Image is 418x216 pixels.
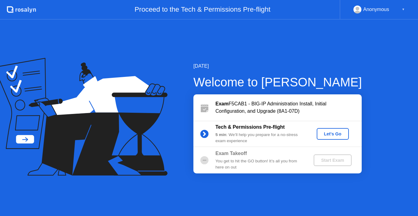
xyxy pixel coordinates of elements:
[215,132,226,137] b: 5 min
[314,154,351,166] button: Start Exam
[215,151,247,156] b: Exam Takeoff
[215,132,304,144] div: : We’ll help you prepare for a no-stress exam experience
[402,6,405,13] div: ▼
[363,6,389,13] div: Anonymous
[215,124,285,130] b: Tech & Permissions Pre-flight
[215,158,304,171] div: You get to hit the GO button! It’s all you from here on out
[319,131,346,136] div: Let's Go
[316,158,349,163] div: Start Exam
[215,101,229,106] b: Exam
[193,63,362,70] div: [DATE]
[317,128,349,140] button: Let's Go
[215,100,362,115] div: F5CAB1 - BIG-IP Administration Install, Initial Configuration, and Upgrade (8A1-07D)
[193,73,362,91] div: Welcome to [PERSON_NAME]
